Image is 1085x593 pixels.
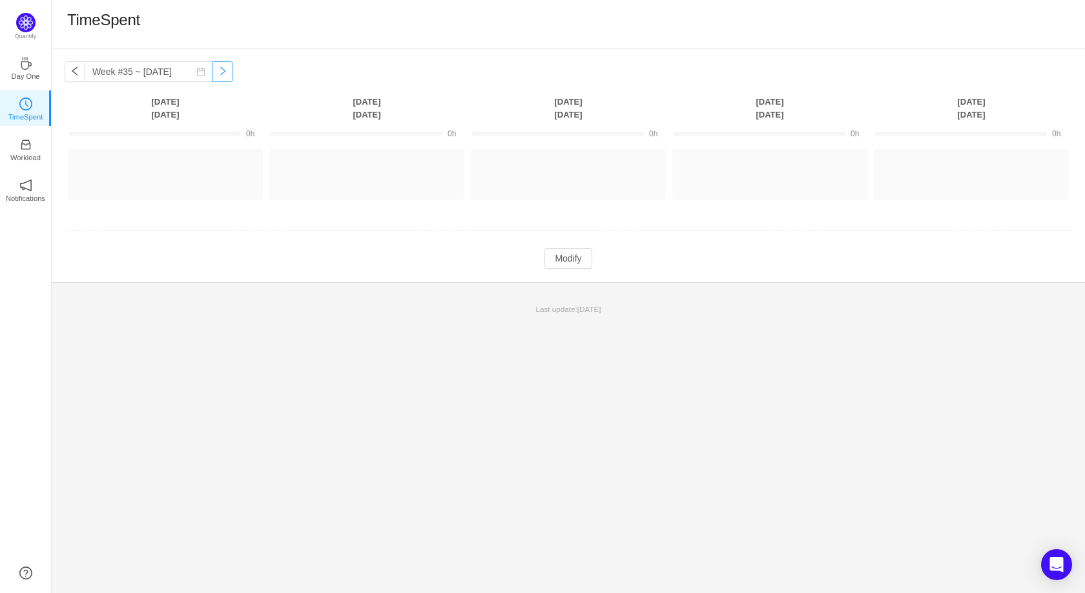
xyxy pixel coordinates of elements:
th: [DATE] [DATE] [669,95,871,121]
span: 0h [448,129,456,138]
i: icon: notification [19,179,32,192]
i: icon: coffee [19,57,32,70]
th: [DATE] [DATE] [468,95,669,121]
i: icon: inbox [19,138,32,151]
span: Last update: [536,305,601,313]
img: Quantify [16,13,36,32]
h1: TimeSpent [67,10,140,30]
i: icon: calendar [196,67,205,76]
input: Select a week [85,61,213,82]
button: Modify [544,248,592,269]
span: 0h [649,129,657,138]
button: icon: left [65,61,85,82]
span: 0h [246,129,254,138]
a: icon: coffeeDay One [19,61,32,74]
th: [DATE] [DATE] [266,95,468,121]
a: icon: notificationNotifications [19,183,32,196]
p: Notifications [6,192,45,204]
th: [DATE] [DATE] [871,95,1072,121]
a: icon: clock-circleTimeSpent [19,101,32,114]
button: icon: right [212,61,233,82]
div: Open Intercom Messenger [1041,549,1072,580]
p: Quantify [15,32,37,41]
a: icon: inboxWorkload [19,142,32,155]
th: [DATE] [DATE] [65,95,266,121]
span: 0h [1052,129,1060,138]
p: Day One [11,70,39,82]
p: Workload [10,152,41,163]
p: TimeSpent [8,111,43,123]
a: icon: question-circle [19,567,32,579]
span: [DATE] [577,305,601,313]
i: icon: clock-circle [19,98,32,110]
span: 0h [851,129,859,138]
